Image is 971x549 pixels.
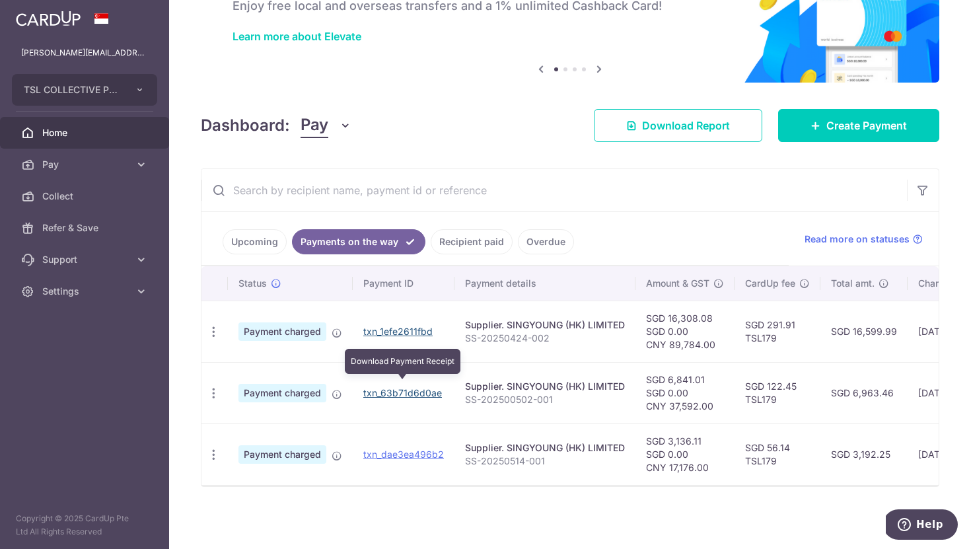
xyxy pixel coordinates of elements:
td: SGD 291.91 TSL179 [735,301,820,362]
td: SGD 56.14 TSL179 [735,423,820,485]
span: Support [42,253,129,266]
span: Download Report [642,118,730,133]
p: SS-202500502-001 [465,393,625,406]
a: txn_dae3ea496b2 [363,449,444,460]
td: SGD 16,599.99 [820,301,908,362]
span: Settings [42,285,129,298]
p: SS-20250514-001 [465,455,625,468]
span: Read more on statuses [805,233,910,246]
button: Pay [301,113,351,138]
td: SGD 16,308.08 SGD 0.00 CNY 89,784.00 [635,301,735,362]
button: TSL COLLECTIVE PTE. LTD. [12,74,157,106]
a: Create Payment [778,109,939,142]
div: Download Payment Receipt [345,349,460,374]
span: CardUp fee [745,277,795,290]
a: Download Report [594,109,762,142]
span: TSL COLLECTIVE PTE. LTD. [24,83,122,96]
td: SGD 6,841.01 SGD 0.00 CNY 37,592.00 [635,362,735,423]
h4: Dashboard: [201,114,290,137]
a: Learn more about Elevate [233,30,361,43]
p: SS-20250424-002 [465,332,625,345]
div: Supplier. SINGYOUNG (HK) LIMITED [465,380,625,393]
td: SGD 122.45 TSL179 [735,362,820,423]
span: Payment charged [238,322,326,341]
div: Supplier. SINGYOUNG (HK) LIMITED [465,441,625,455]
span: Refer & Save [42,221,129,235]
a: Recipient paid [431,229,513,254]
iframe: Opens a widget where you can find more information [886,509,958,542]
span: Payment charged [238,384,326,402]
a: Read more on statuses [805,233,923,246]
span: Create Payment [826,118,907,133]
td: SGD 3,192.25 [820,423,908,485]
td: SGD 6,963.46 [820,362,908,423]
a: txn_1efe2611fbd [363,326,433,337]
td: SGD 3,136.11 SGD 0.00 CNY 17,176.00 [635,423,735,485]
a: Upcoming [223,229,287,254]
th: Payment ID [353,266,454,301]
a: Payments on the way [292,229,425,254]
input: Search by recipient name, payment id or reference [201,169,907,211]
a: txn_63b71d6d0ae [363,387,442,398]
span: Pay [301,113,328,138]
img: CardUp [16,11,81,26]
a: Overdue [518,229,574,254]
span: Amount & GST [646,277,709,290]
span: Home [42,126,129,139]
span: Status [238,277,267,290]
span: Pay [42,158,129,171]
div: Supplier. SINGYOUNG (HK) LIMITED [465,318,625,332]
span: Total amt. [831,277,875,290]
p: [PERSON_NAME][EMAIL_ADDRESS][DOMAIN_NAME] [21,46,148,59]
th: Payment details [454,266,635,301]
span: Payment charged [238,445,326,464]
span: Collect [42,190,129,203]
